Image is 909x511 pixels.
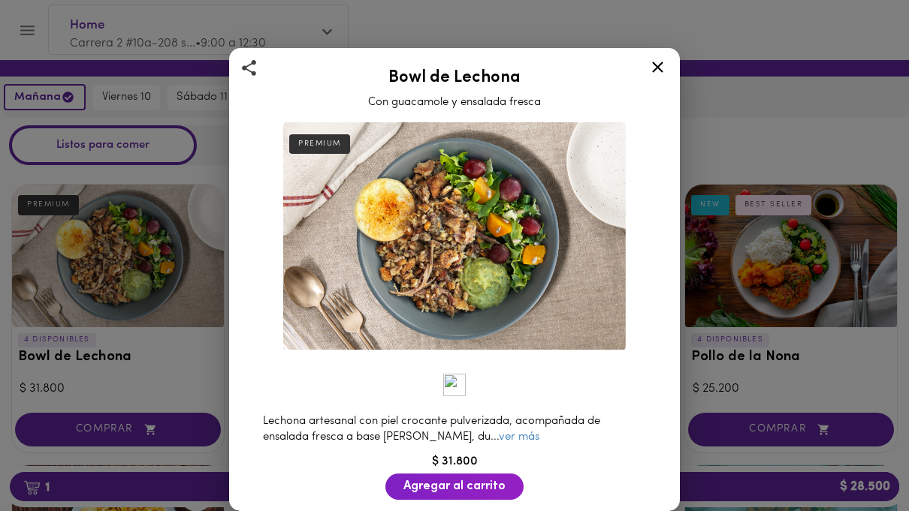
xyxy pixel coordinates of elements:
div: PREMIUM [289,134,350,154]
h2: Bowl de Lechona [248,69,661,87]
img: Artesanal.png [443,374,466,396]
iframe: Messagebird Livechat Widget [822,424,894,496]
span: Lechona artesanal con piel crocante pulverizada, acompañada de ensalada fresca a base [PERSON_NAM... [263,416,600,443]
span: Con guacamole y ensalada fresca [368,97,541,108]
span: Agregar al carrito [403,479,506,494]
img: Bowl de Lechona [283,122,626,350]
div: $ 31.800 [248,453,661,470]
button: Agregar al carrito [385,473,524,500]
a: ver más [499,431,539,443]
